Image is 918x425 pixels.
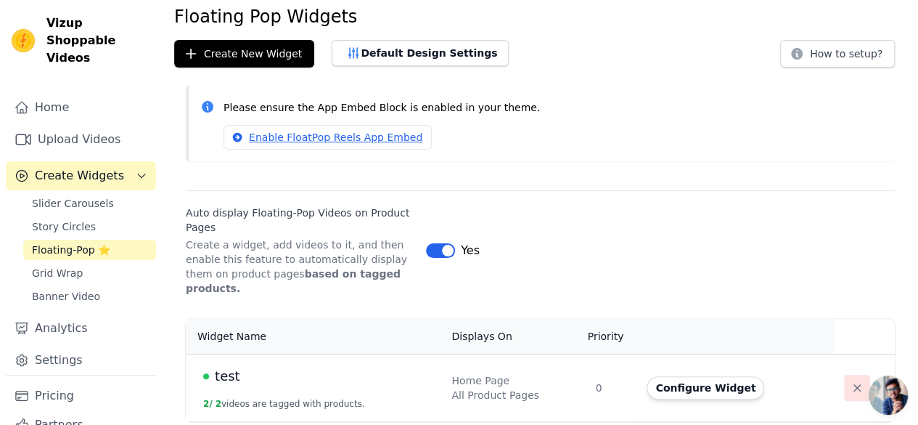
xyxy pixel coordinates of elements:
span: Live Published [203,373,209,379]
img: Vizup [12,29,35,52]
a: Home [6,93,156,122]
button: Default Design Settings [332,40,509,66]
label: Auto display Floating-Pop Videos on Product Pages [186,206,414,235]
button: Yes [426,242,480,259]
span: Story Circles [32,219,96,234]
span: Grid Wrap [32,266,83,280]
button: Delete widget [844,375,870,401]
span: Vizup Shoppable Videos [46,15,150,67]
span: Slider Carousels [32,196,114,211]
td: 0 [586,354,638,421]
span: 2 [216,399,221,409]
span: Yes [461,242,480,259]
a: Pricing [6,381,156,410]
span: 2 / [203,399,213,409]
span: Banner Video [32,289,100,304]
button: Create New Widget [174,40,314,68]
th: Priority [586,319,638,355]
span: test [215,366,240,386]
strong: based on tagged products. [186,268,401,294]
a: Banner Video [23,286,156,307]
a: Slider Carousels [23,193,156,214]
a: Story Circles [23,216,156,237]
a: 开放式聊天 [869,376,908,415]
span: Floating-Pop ⭐ [32,243,110,257]
th: Widget Name [186,319,443,355]
button: Create Widgets [6,161,156,190]
div: Home Page [451,373,578,388]
button: How to setup? [780,40,895,68]
a: Upload Videos [6,125,156,154]
a: Enable FloatPop Reels App Embed [224,125,432,150]
a: Grid Wrap [23,263,156,283]
a: Analytics [6,314,156,343]
span: Create Widgets [35,167,124,185]
div: All Product Pages [451,388,578,402]
h1: Floating Pop Widgets [174,5,906,28]
a: How to setup? [780,50,895,64]
button: 2/ 2videos are tagged with products. [203,398,365,410]
button: Configure Widget [647,376,764,400]
p: Please ensure the App Embed Block is enabled in your theme. [224,100,883,116]
p: Create a widget, add videos to it, and then enable this feature to automatically display them on ... [186,238,414,296]
a: Floating-Pop ⭐ [23,240,156,260]
th: Displays On [443,319,586,355]
a: Settings [6,346,156,375]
